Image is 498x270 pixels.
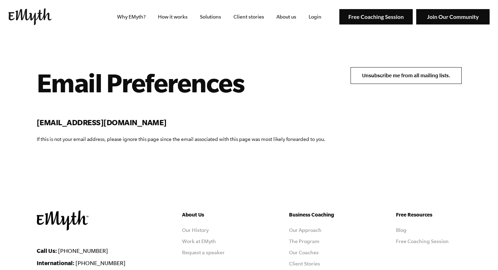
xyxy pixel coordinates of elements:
[182,250,225,255] a: Request a speaker
[37,67,325,98] h1: Email Preferences
[339,9,413,25] img: Free Coaching Session
[58,248,108,254] a: [PHONE_NUMBER]
[37,135,325,143] p: If this is not your email address, please ignore this page since the email associated with this p...
[182,227,209,233] a: Our History
[289,250,319,255] a: Our Coaches
[396,227,406,233] a: Blog
[416,9,490,25] img: Join Our Community
[8,8,52,25] img: EMyth
[182,239,216,244] a: Work at EMyth
[351,67,462,84] input: Unsubscribe me from all mailing lists.
[289,227,322,233] a: Our Approach
[396,211,462,219] h5: Free Resources
[37,211,88,230] img: EMyth
[289,211,355,219] h5: Business Coaching
[37,117,325,128] h2: [EMAIL_ADDRESS][DOMAIN_NAME]
[37,260,74,266] strong: International:
[289,239,319,244] a: The Program
[289,261,320,267] a: Client Stories
[37,247,57,254] strong: Call Us:
[396,239,449,244] a: Free Coaching Session
[75,260,125,266] a: [PHONE_NUMBER]
[182,211,248,219] h5: About Us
